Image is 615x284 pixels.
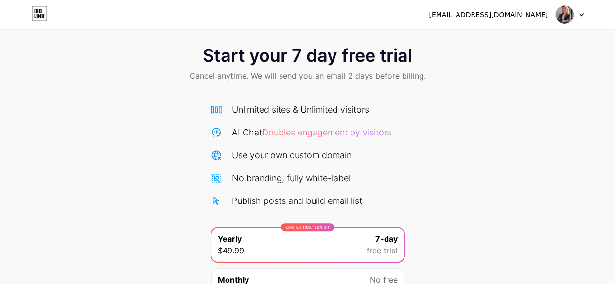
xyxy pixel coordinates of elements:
[262,127,391,137] span: Doubles engagement by visitors
[218,245,244,256] span: $49.99
[190,70,426,82] span: Cancel anytime. We will send you an email 2 days before billing.
[375,233,398,245] span: 7-day
[232,149,351,162] div: Use your own custom domain
[218,233,242,245] span: Yearly
[281,223,334,231] div: LIMITED TIME : 50% off
[429,10,548,20] div: [EMAIL_ADDRESS][DOMAIN_NAME]
[367,245,398,256] span: free trial
[232,103,369,116] div: Unlimited sites & Unlimited visitors
[232,194,362,207] div: Publish posts and build email list
[232,171,351,184] div: No branding, fully white-label
[232,126,391,139] div: AI Chat
[555,5,574,24] img: laravinson
[203,46,412,65] span: Start your 7 day free trial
